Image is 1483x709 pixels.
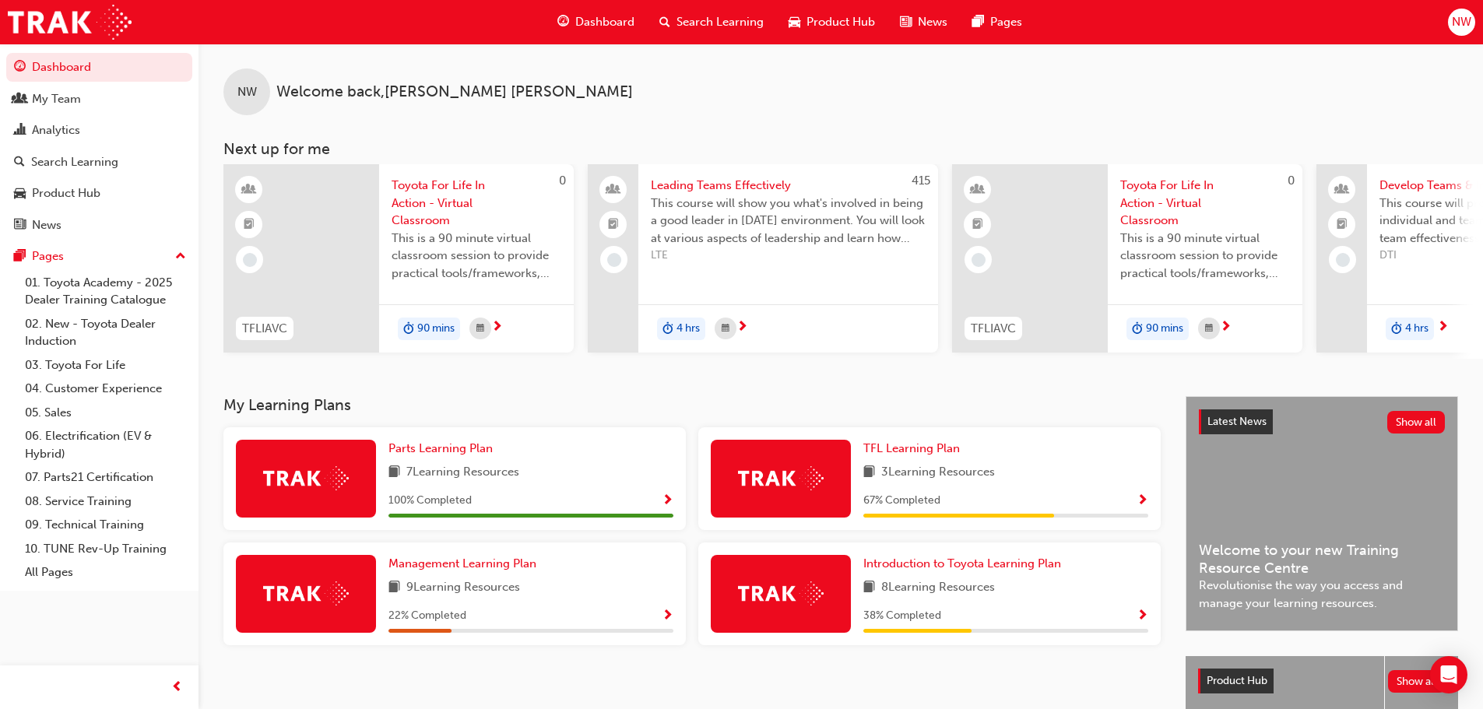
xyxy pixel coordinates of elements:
[242,320,287,338] span: TFLIAVC
[388,441,493,455] span: Parts Learning Plan
[736,321,748,335] span: next-icon
[1207,415,1267,428] span: Latest News
[1220,321,1232,335] span: next-icon
[738,466,824,490] img: Trak
[392,177,561,230] span: Toyota For Life In Action - Virtual Classroom
[863,555,1067,573] a: Introduction to Toyota Learning Plan
[1137,606,1148,626] button: Show Progress
[223,164,574,353] a: 0TFLIAVCToyota For Life In Action - Virtual ClassroomThis is a 90 minute virtual classroom sessio...
[608,215,619,235] span: booktick-icon
[417,320,455,338] span: 90 mins
[19,424,192,465] a: 06. Electrification (EV & Hybrid)
[19,312,192,353] a: 02. New - Toyota Dealer Induction
[662,319,673,339] span: duration-icon
[32,90,81,108] div: My Team
[244,215,255,235] span: booktick-icon
[263,466,349,490] img: Trak
[244,180,255,200] span: learningResourceType_INSTRUCTOR_LED-icon
[388,440,499,458] a: Parts Learning Plan
[14,250,26,264] span: pages-icon
[175,247,186,267] span: up-icon
[19,465,192,490] a: 07. Parts21 Certification
[807,13,875,31] span: Product Hub
[662,491,673,511] button: Show Progress
[900,12,912,32] span: news-icon
[6,179,192,208] a: Product Hub
[388,578,400,598] span: book-icon
[1137,609,1148,623] span: Show Progress
[8,5,132,40] img: Trak
[388,492,472,510] span: 100 % Completed
[1120,230,1290,283] span: This is a 90 minute virtual classroom session to provide practical tools/frameworks, behaviours a...
[972,253,986,267] span: learningRecordVerb_NONE-icon
[971,320,1016,338] span: TFLIAVC
[14,61,26,75] span: guage-icon
[863,556,1061,570] span: Introduction to Toyota Learning Plan
[651,247,926,265] span: LTE
[545,6,647,38] a: guage-iconDashboard
[1405,320,1429,338] span: 4 hrs
[19,377,192,401] a: 04. Customer Experience
[1137,491,1148,511] button: Show Progress
[659,12,670,32] span: search-icon
[32,247,64,265] div: Pages
[19,271,192,312] a: 01. Toyota Academy - 2025 Dealer Training Catalogue
[199,140,1483,158] h3: Next up for me
[1337,215,1348,235] span: booktick-icon
[1132,319,1143,339] span: duration-icon
[972,180,983,200] span: learningResourceType_INSTRUCTOR_LED-icon
[1207,674,1267,687] span: Product Hub
[31,153,118,171] div: Search Learning
[1387,411,1446,433] button: Show all
[6,53,192,82] a: Dashboard
[960,6,1035,38] a: pages-iconPages
[881,578,995,598] span: 8 Learning Resources
[651,177,926,195] span: Leading Teams Effectively
[6,211,192,240] a: News
[651,195,926,247] span: This course will show you what's involved in being a good leader in [DATE] environment. You will ...
[491,321,503,335] span: next-icon
[1205,319,1213,339] span: calendar-icon
[19,560,192,584] a: All Pages
[19,537,192,561] a: 10. TUNE Rev-Up Training
[14,219,26,233] span: news-icon
[1199,542,1445,577] span: Welcome to your new Training Resource Centre
[887,6,960,38] a: news-iconNews
[1198,669,1446,693] a: Product HubShow all
[6,116,192,145] a: Analytics
[19,401,192,425] a: 05. Sales
[1120,177,1290,230] span: Toyota For Life In Action - Virtual Classroom
[1336,253,1350,267] span: learningRecordVerb_NONE-icon
[19,353,192,377] a: 03. Toyota For Life
[662,606,673,626] button: Show Progress
[6,50,192,242] button: DashboardMy TeamAnalyticsSearch LearningProduct HubNews
[1137,494,1148,508] span: Show Progress
[19,513,192,537] a: 09. Technical Training
[243,253,257,267] span: learningRecordVerb_NONE-icon
[789,12,800,32] span: car-icon
[863,578,875,598] span: book-icon
[738,581,824,605] img: Trak
[1452,13,1471,31] span: NW
[1186,396,1458,631] a: Latest NewsShow allWelcome to your new Training Resource CentreRevolutionise the way you access a...
[559,174,566,188] span: 0
[1391,319,1402,339] span: duration-icon
[607,253,621,267] span: learningRecordVerb_NONE-icon
[6,85,192,114] a: My Team
[863,440,966,458] a: TFL Learning Plan
[223,396,1161,414] h3: My Learning Plans
[557,12,569,32] span: guage-icon
[863,463,875,483] span: book-icon
[32,121,80,139] div: Analytics
[1430,656,1467,693] div: Open Intercom Messenger
[406,463,519,483] span: 7 Learning Resources
[952,164,1302,353] a: 0TFLIAVCToyota For Life In Action - Virtual ClassroomThis is a 90 minute virtual classroom sessio...
[1337,180,1348,200] span: people-icon
[388,555,543,573] a: Management Learning Plan
[403,319,414,339] span: duration-icon
[647,6,776,38] a: search-iconSearch Learning
[1146,320,1183,338] span: 90 mins
[608,180,619,200] span: people-icon
[388,556,536,570] span: Management Learning Plan
[1288,174,1295,188] span: 0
